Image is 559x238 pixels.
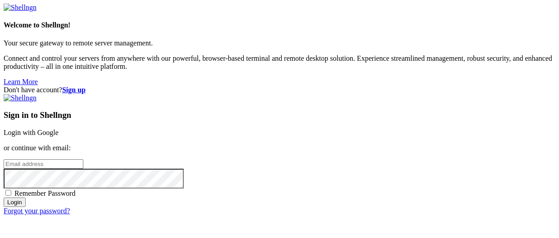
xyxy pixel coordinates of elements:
[5,190,11,196] input: Remember Password
[4,129,59,136] a: Login with Google
[4,86,555,94] div: Don't have account?
[4,4,36,12] img: Shellngn
[4,198,26,207] input: Login
[4,207,70,215] a: Forgot your password?
[4,159,83,169] input: Email address
[4,21,555,29] h4: Welcome to Shellngn!
[4,78,38,85] a: Learn More
[62,86,86,94] a: Sign up
[4,54,555,71] p: Connect and control your servers from anywhere with our powerful, browser-based terminal and remo...
[4,39,555,47] p: Your secure gateway to remote server management.
[4,110,555,120] h3: Sign in to Shellngn
[14,189,76,197] span: Remember Password
[4,144,555,152] p: or continue with email:
[4,94,36,102] img: Shellngn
